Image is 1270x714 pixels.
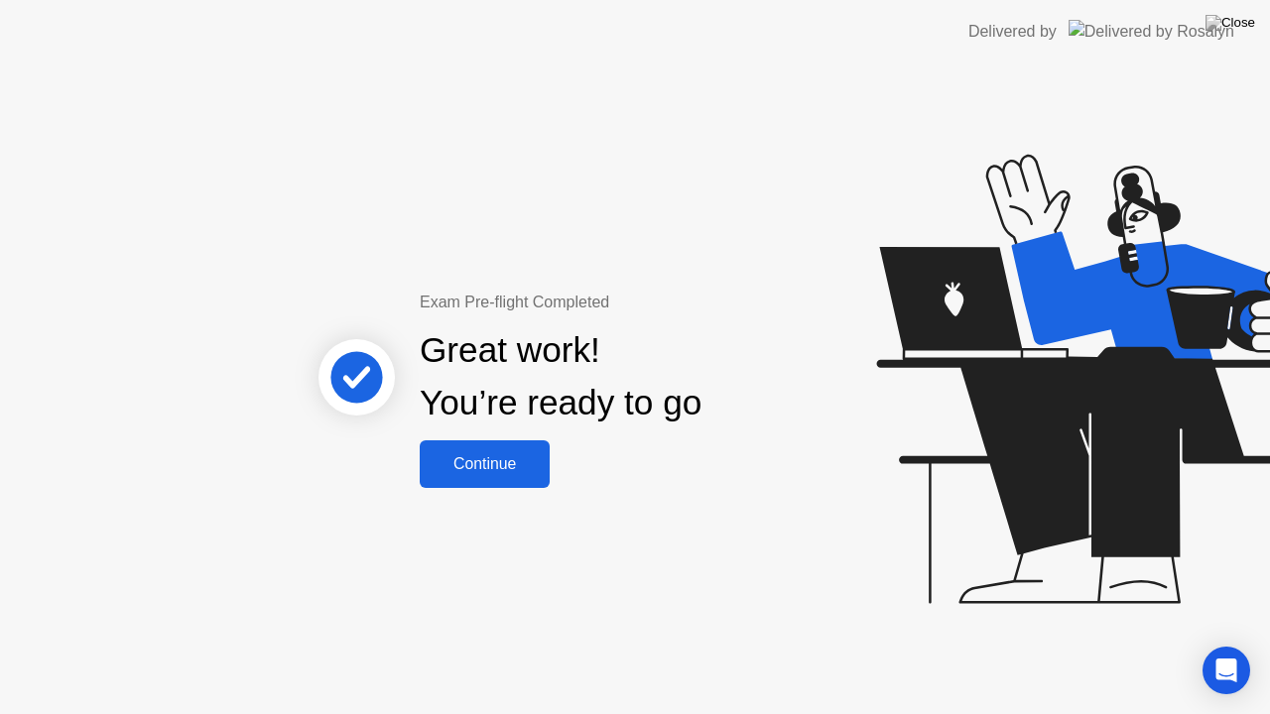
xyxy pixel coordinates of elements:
img: Delivered by Rosalyn [1069,20,1234,43]
div: Great work! You’re ready to go [420,324,701,429]
div: Open Intercom Messenger [1203,647,1250,694]
div: Continue [426,455,544,473]
div: Exam Pre-flight Completed [420,291,829,314]
div: Delivered by [968,20,1057,44]
button: Continue [420,440,550,488]
img: Close [1206,15,1255,31]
